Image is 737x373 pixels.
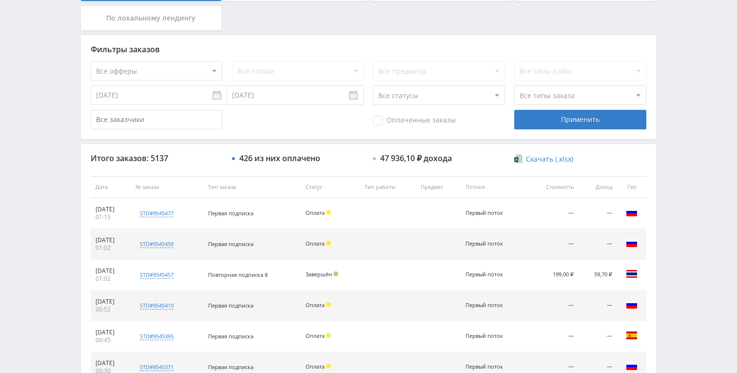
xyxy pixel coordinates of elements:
[326,333,331,338] span: Холд
[203,176,301,198] th: Тип заказа
[208,363,253,371] span: Первая подписка
[91,176,131,198] th: Дата
[96,275,126,283] div: 01:02
[96,306,126,313] div: 00:52
[131,176,203,198] th: № заказа
[91,154,222,163] div: Итого заказов: 5137
[239,154,320,163] div: 426 из них оплачено
[380,154,452,163] div: 47 936,10 ₽ дохода
[96,236,126,244] div: [DATE]
[140,363,174,371] div: std#9545371
[208,240,253,248] span: Первая подписка
[579,198,617,229] td: —
[208,209,253,217] span: Первая подписка
[306,209,325,216] span: Оплата
[626,268,638,280] img: tha.png
[96,206,126,213] div: [DATE]
[579,260,617,290] td: 59,70 ₽
[626,207,638,218] img: rus.png
[306,270,332,278] span: Завершён
[140,332,174,340] div: std#9545395
[373,116,456,125] span: Оплаченные заказы
[140,271,174,279] div: std#9545457
[579,176,617,198] th: Доход
[526,229,579,260] td: —
[140,209,174,217] div: std#9545477
[626,237,638,249] img: rus.png
[526,198,579,229] td: —
[465,333,509,339] div: Первый поток
[514,110,646,129] div: Применить
[208,332,253,340] span: Первая подписка
[626,360,638,372] img: rus.png
[96,244,126,252] div: 01:02
[465,364,509,370] div: Первый поток
[526,176,579,198] th: Стоимость
[416,176,461,198] th: Предмет
[465,210,509,216] div: Первый поток
[326,364,331,369] span: Холд
[617,176,646,198] th: Гео
[96,267,126,275] div: [DATE]
[306,301,325,309] span: Оплата
[96,329,126,336] div: [DATE]
[91,110,222,129] input: Все заказчики
[465,302,509,309] div: Первый поток
[626,330,638,341] img: esp.png
[326,302,331,307] span: Холд
[333,271,338,276] span: Подтвержден
[96,359,126,367] div: [DATE]
[526,260,579,290] td: 199,00 ₽
[360,176,416,198] th: Тип работы
[306,240,325,247] span: Оплата
[96,213,126,221] div: 01:15
[81,6,221,30] div: По локальному лендингу
[465,241,509,247] div: Первый поток
[208,302,253,309] span: Первая подписка
[96,336,126,344] div: 00:45
[526,155,573,163] span: Скачать (.xlsx)
[579,229,617,260] td: —
[626,299,638,311] img: rus.png
[306,332,325,339] span: Оплата
[91,45,646,54] div: Фильтры заказов
[526,290,579,321] td: —
[306,363,325,370] span: Оплата
[140,302,174,310] div: std#9545419
[96,298,126,306] div: [DATE]
[326,241,331,246] span: Холд
[208,271,268,278] span: Повторная подписка 8
[514,154,523,164] img: xlsx
[579,290,617,321] td: —
[140,240,174,248] div: std#9545459
[514,154,573,164] a: Скачать (.xlsx)
[326,210,331,215] span: Холд
[461,176,526,198] th: Потоки
[465,271,509,278] div: Первый поток
[301,176,360,198] th: Статус
[579,321,617,352] td: —
[526,321,579,352] td: —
